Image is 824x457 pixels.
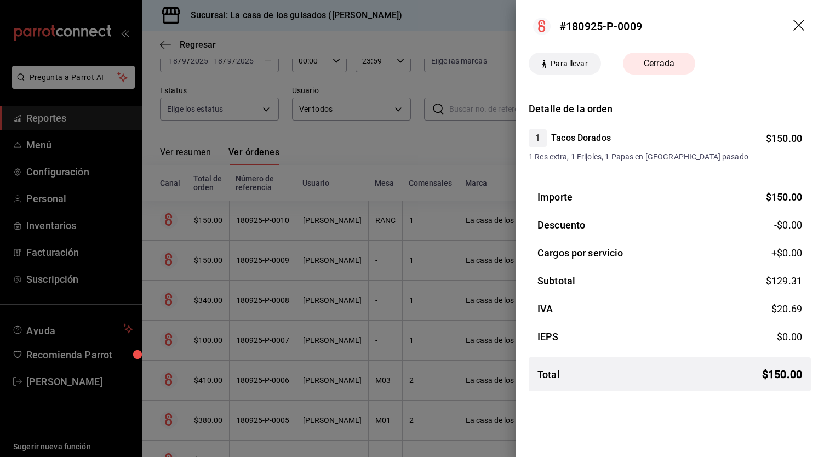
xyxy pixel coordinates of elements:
h3: Descuento [537,218,585,232]
span: +$ 0.00 [771,245,802,260]
span: 1 [529,132,547,145]
button: drag [793,20,806,33]
span: $ 150.00 [762,366,802,382]
div: #180925-P-0009 [559,18,642,35]
span: $ 150.00 [766,133,802,144]
h3: Importe [537,190,573,204]
h3: Detalle de la orden [529,101,811,116]
h3: Subtotal [537,273,575,288]
span: $ 150.00 [766,191,802,203]
span: $ 0.00 [777,331,802,342]
h4: Tacos Dorados [551,132,611,145]
span: Para llevar [546,58,592,70]
h3: IEPS [537,329,559,344]
h3: IVA [537,301,553,316]
span: $ 20.69 [771,303,802,315]
h3: Cargos por servicio [537,245,623,260]
h3: Total [537,367,560,382]
span: Cerrada [637,57,681,70]
span: $ 129.31 [766,275,802,287]
span: 1 Res extra, 1 Frijoles, 1 Papas en [GEOGRAPHIC_DATA] pasado [529,151,802,163]
span: -$0.00 [774,218,802,232]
